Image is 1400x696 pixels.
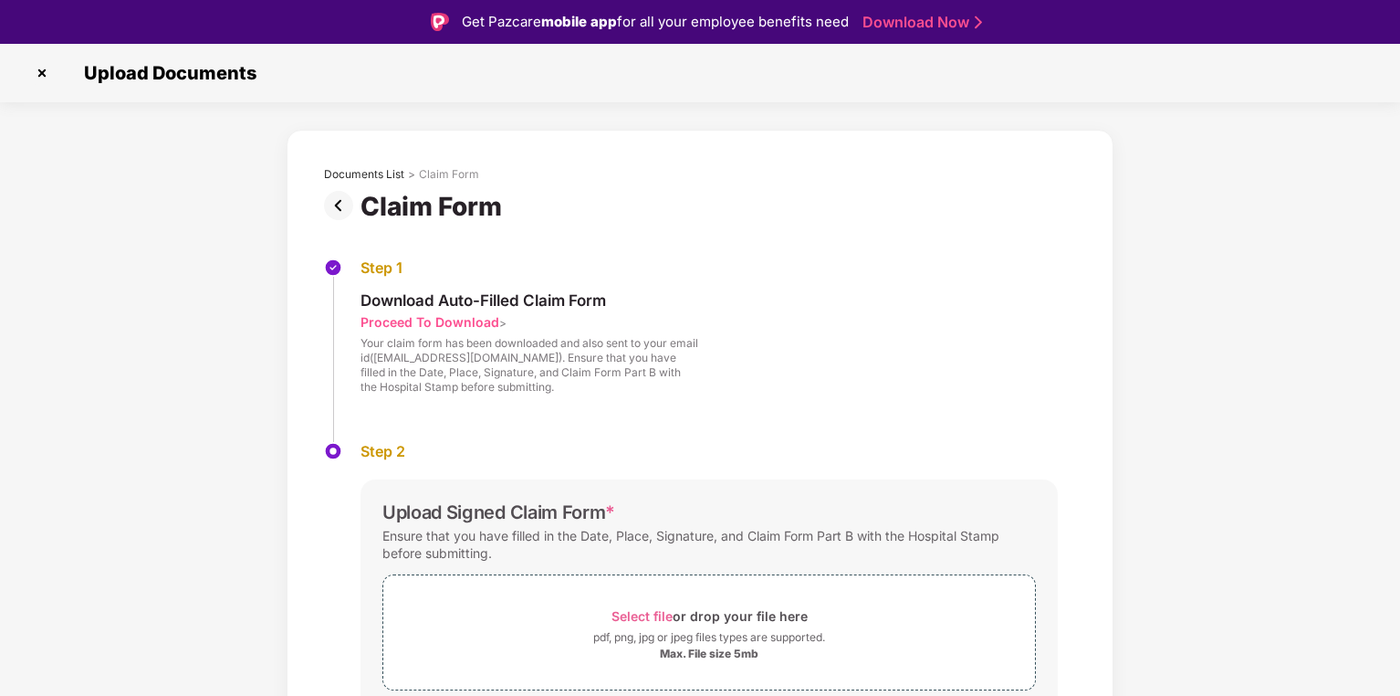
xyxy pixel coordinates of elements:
[975,13,982,32] img: Stroke
[324,167,404,182] div: Documents List
[593,628,825,647] div: pdf, png, jpg or jpeg files types are supported.
[360,191,509,222] div: Claim Form
[383,589,1035,676] span: Select fileor drop your file herepdf, png, jpg or jpeg files types are supported.Max. File size 5mb
[360,336,698,395] div: Your claim form has been downloaded and also sent to your email id([EMAIL_ADDRESS][DOMAIN_NAME])....
[360,313,499,331] div: Proceed To Download
[660,647,758,661] div: Max. File size 5mb
[382,501,615,523] div: Upload Signed Claim Form
[66,62,266,84] span: Upload Documents
[360,442,1058,461] div: Step 2
[541,13,617,30] strong: mobile app
[324,442,342,460] img: svg+xml;base64,PHN2ZyBpZD0iU3RlcC1BY3RpdmUtMzJ4MzIiIHhtbG5zPSJodHRwOi8vd3d3LnczLm9yZy8yMDAwL3N2Zy...
[360,258,698,278] div: Step 1
[419,167,479,182] div: Claim Form
[408,167,415,182] div: >
[431,13,449,31] img: Logo
[360,290,698,311] div: Download Auto-Filled Claim Form
[499,316,507,330] span: >
[611,608,673,624] span: Select file
[27,58,57,88] img: svg+xml;base64,PHN2ZyBpZD0iQ3Jvc3MtMzJ4MzIiIHhtbG5zPSJodHRwOi8vd3d3LnczLm9yZy8yMDAwL3N2ZyIgd2lkdG...
[324,258,342,277] img: svg+xml;base64,PHN2ZyBpZD0iU3RlcC1Eb25lLTMyeDMyIiB4bWxucz0iaHR0cDovL3d3dy53My5vcmcvMjAwMC9zdmciIH...
[862,13,977,32] a: Download Now
[611,604,808,628] div: or drop your file here
[324,191,360,220] img: svg+xml;base64,PHN2ZyBpZD0iUHJldi0zMngzMiIgeG1sbnM9Imh0dHA6Ly93d3cudzMub3JnLzIwMDAvc3ZnIiB3aWR0aD...
[462,11,849,33] div: Get Pazcare for all your employee benefits need
[382,523,1036,565] div: Ensure that you have filled in the Date, Place, Signature, and Claim Form Part B with the Hospita...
